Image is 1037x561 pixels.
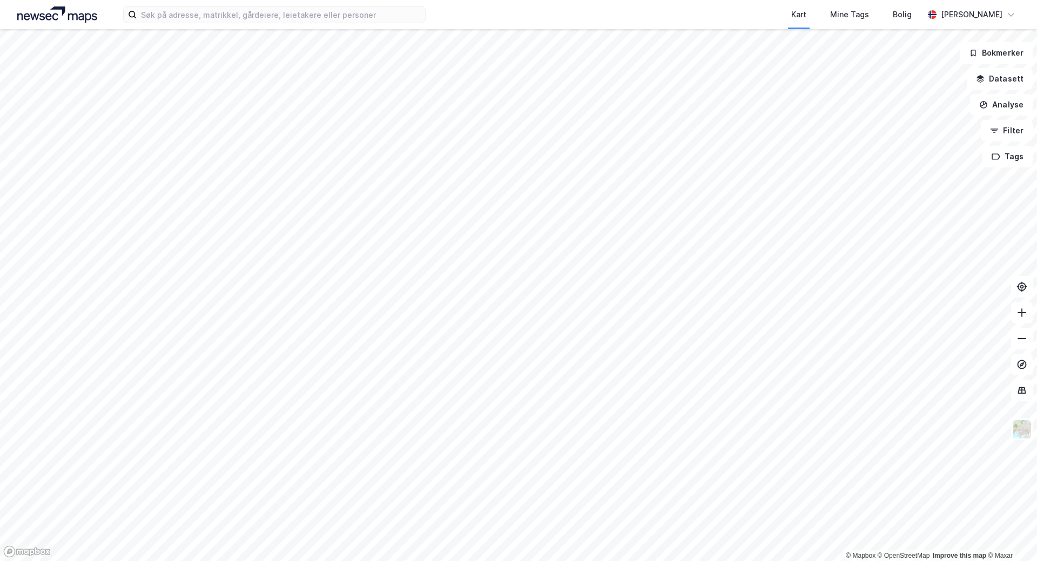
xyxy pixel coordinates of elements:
[137,6,425,23] input: Søk på adresse, matrikkel, gårdeiere, leietakere eller personer
[970,94,1033,116] button: Analyse
[960,42,1033,64] button: Bokmerker
[893,8,912,21] div: Bolig
[982,146,1033,167] button: Tags
[878,552,930,559] a: OpenStreetMap
[846,552,876,559] a: Mapbox
[941,8,1002,21] div: [PERSON_NAME]
[791,8,806,21] div: Kart
[983,509,1037,561] iframe: Chat Widget
[933,552,986,559] a: Improve this map
[981,120,1033,141] button: Filter
[1012,419,1032,440] img: Z
[830,8,869,21] div: Mine Tags
[967,68,1033,90] button: Datasett
[17,6,97,23] img: logo.a4113a55bc3d86da70a041830d287a7e.svg
[3,545,51,558] a: Mapbox homepage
